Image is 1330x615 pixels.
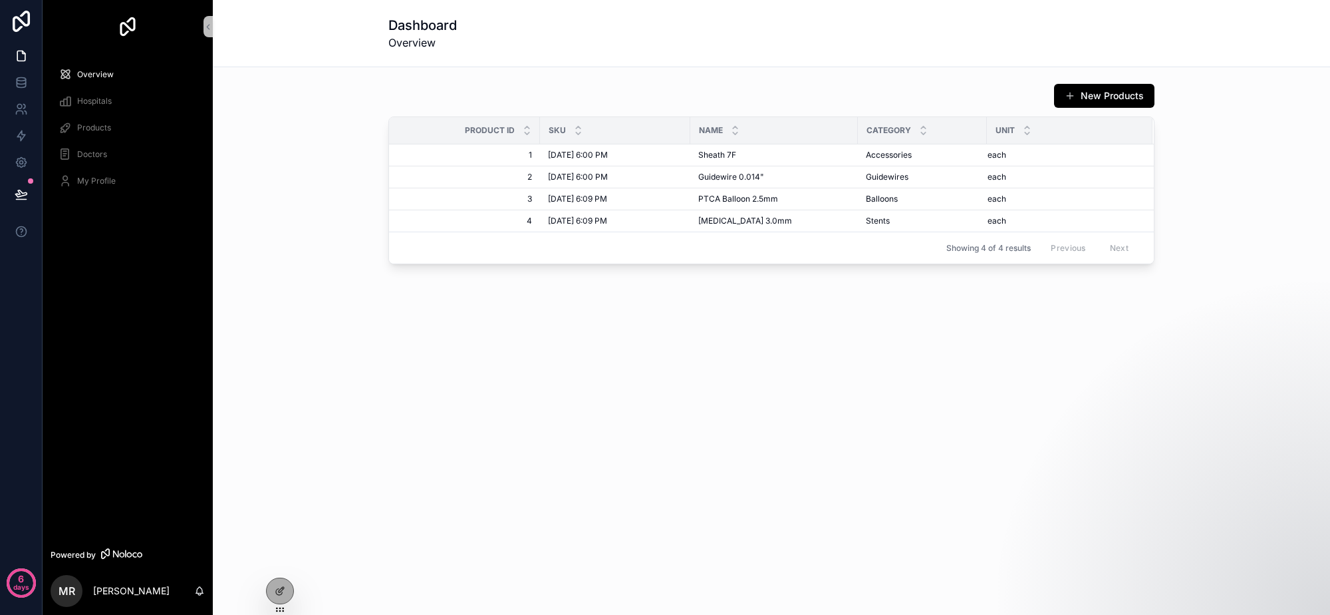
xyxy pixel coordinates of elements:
a: Guidewires [866,172,979,182]
span: each [988,172,1006,182]
span: Sku [549,125,566,136]
span: My Profile [77,176,116,186]
span: Unit [996,125,1015,136]
span: each [988,216,1006,226]
img: App logo [117,16,138,37]
a: Accessories [866,150,979,160]
a: each [988,216,1136,226]
a: 1 [405,150,532,160]
p: days [13,578,29,596]
a: Products [51,116,205,140]
span: Doctors [77,149,107,160]
p: [PERSON_NAME] [93,584,170,598]
span: Accessories [866,150,912,160]
span: each [988,150,1006,160]
a: 2 [405,172,532,182]
a: Guidewire 0.014" [698,172,850,182]
span: Products [77,122,111,133]
button: New Products [1054,84,1154,108]
a: [DATE] 6:00 PM [548,172,682,182]
span: Balloons [866,194,898,204]
span: [DATE] 6:09 PM [548,194,607,204]
a: each [988,150,1136,160]
a: PTCA Balloon 2.5mm [698,194,850,204]
a: Overview [51,63,205,87]
span: PTCA Balloon 2.5mm [698,194,778,204]
span: Powered by [51,550,96,560]
div: scrollable content [43,53,213,210]
span: [MEDICAL_DATA] 3.0mm [698,216,792,226]
a: each [988,172,1136,182]
a: Sheath 7F [698,150,850,160]
h1: Dashboard [388,16,457,35]
a: 3 [405,194,532,204]
a: Stents [866,216,979,226]
a: 4 [405,216,532,226]
a: My Profile [51,169,205,193]
p: 6 [18,572,24,586]
span: [DATE] 6:09 PM [548,216,607,226]
a: Powered by [43,542,213,567]
span: Guidewires [866,172,908,182]
span: Sheath 7F [698,150,736,160]
a: Hospitals [51,89,205,113]
a: [DATE] 6:00 PM [548,150,682,160]
span: Product Id [465,125,515,136]
span: [DATE] 6:00 PM [548,150,608,160]
span: [DATE] 6:00 PM [548,172,608,182]
span: Overview [388,35,457,51]
a: Doctors [51,142,205,166]
span: Category [866,125,911,136]
a: [DATE] 6:09 PM [548,216,682,226]
a: [MEDICAL_DATA] 3.0mm [698,216,850,226]
span: Overview [77,69,114,80]
span: Stents [866,216,890,226]
span: Showing 4 of 4 results [946,243,1031,254]
a: [DATE] 6:09 PM [548,194,682,204]
span: each [988,194,1006,204]
a: each [988,194,1136,204]
span: Hospitals [77,96,112,106]
span: MR [59,583,75,599]
span: Name [699,125,723,136]
a: Balloons [866,194,979,204]
span: Guidewire 0.014" [698,172,764,182]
